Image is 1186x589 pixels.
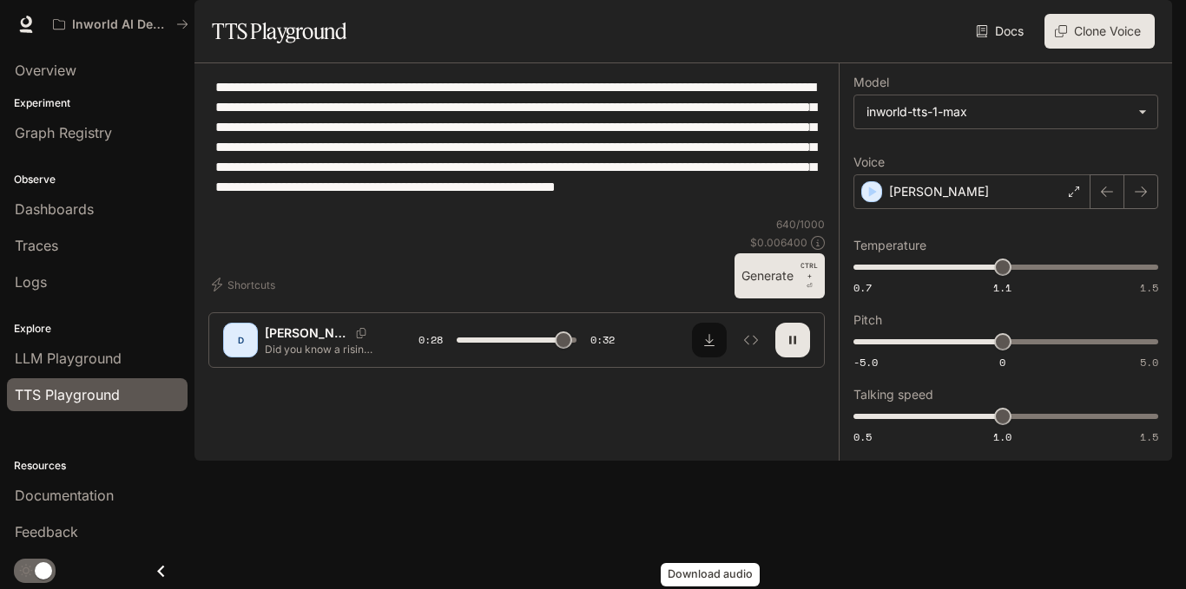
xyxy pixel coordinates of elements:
p: ⏎ [801,260,818,291]
span: 0.7 [853,280,872,295]
span: 0.5 [853,429,872,444]
span: 1.5 [1140,280,1158,295]
p: Talking speed [853,389,933,401]
span: -5.0 [853,355,878,370]
button: GenerateCTRL +⏎ [735,253,825,298]
span: 1.1 [993,280,1011,295]
button: Copy Voice ID [349,328,373,338]
div: inworld-tts-1-max [854,95,1157,128]
p: Did you know a rising music star once found something so disturbing in his Tesla that fans still ... [265,342,377,357]
span: 0 [999,355,1005,370]
div: D [227,326,254,354]
button: Shortcuts [208,271,282,298]
p: Pitch [853,314,882,326]
button: Inspect [734,323,768,357]
span: 1.5 [1140,429,1158,444]
div: inworld-tts-1-max [866,103,1130,121]
span: 5.0 [1140,355,1158,370]
p: Inworld AI Demos [72,17,169,32]
p: Voice [853,156,885,168]
button: Download audio [692,323,727,357]
span: 0:28 [418,331,443,349]
p: 640 / 1000 [776,217,825,232]
div: Download audio [661,563,760,586]
button: All workspaces [45,7,196,42]
p: Temperature [853,239,926,252]
p: [PERSON_NAME] [265,324,349,342]
a: Docs [972,14,1031,49]
p: [PERSON_NAME] [889,183,989,200]
p: CTRL + [801,260,818,281]
p: Model [853,76,889,88]
span: 0:32 [590,331,615,349]
h1: TTS Playground [212,14,346,49]
button: Clone Voice [1044,14,1155,49]
span: 1.0 [993,429,1011,444]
